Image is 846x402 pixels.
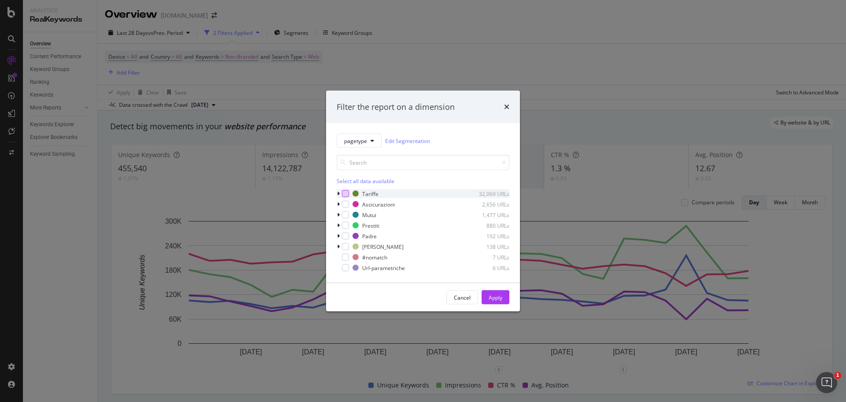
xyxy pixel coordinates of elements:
div: Mutui [362,211,376,218]
div: Tariffe [362,190,378,197]
button: Cancel [446,290,478,304]
div: #nomatch [362,253,387,261]
div: 32,069 URLs [466,190,509,197]
div: [PERSON_NAME] [362,243,404,250]
div: 1,477 URLs [466,211,509,218]
div: Prestiti [362,222,379,229]
div: Apply [489,293,502,301]
div: 2,656 URLs [466,200,509,208]
div: Filter the report on a dimension [337,101,455,113]
input: Search [337,155,509,170]
div: Cancel [454,293,471,301]
div: Assicurazioni [362,200,395,208]
div: Padre [362,232,377,240]
button: Apply [482,290,509,304]
div: Select all data available [337,177,509,185]
div: Url-parametriche [362,264,405,271]
div: 192 URLs [466,232,509,240]
a: Edit Segmentation [385,136,430,145]
div: modal [326,90,520,312]
div: times [504,101,509,113]
div: 6 URLs [466,264,509,271]
span: 1 [834,372,841,379]
span: pagetype [344,137,367,144]
div: 7 URLs [466,253,509,261]
iframe: Intercom live chat [816,372,837,393]
div: 880 URLs [466,222,509,229]
button: pagetype [337,134,382,148]
div: 138 URLs [466,243,509,250]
